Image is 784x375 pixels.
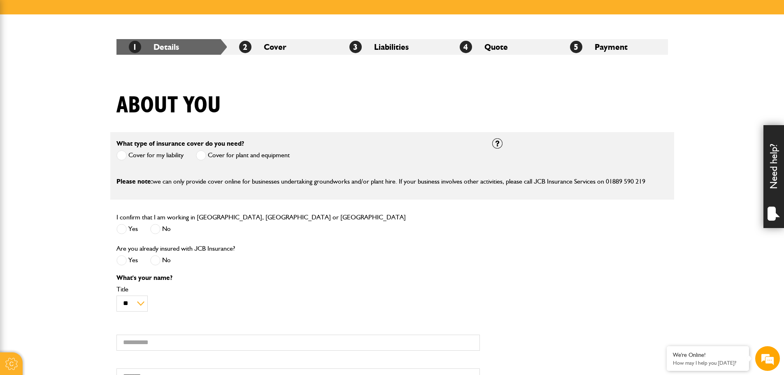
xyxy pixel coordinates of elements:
[116,275,480,281] p: What's your name?
[116,224,138,234] label: Yes
[150,224,171,234] label: No
[116,214,406,221] label: I confirm that I am working in [GEOGRAPHIC_DATA], [GEOGRAPHIC_DATA] or [GEOGRAPHIC_DATA]
[227,39,337,55] li: Cover
[558,39,668,55] li: Payment
[763,125,784,228] div: Need help?
[116,140,244,147] label: What type of insurance cover do you need?
[116,39,227,55] li: Details
[673,360,743,366] p: How may I help you today?
[196,150,290,161] label: Cover for plant and equipment
[673,352,743,359] div: We're Online!
[337,39,447,55] li: Liabilities
[116,286,480,293] label: Title
[150,255,171,266] label: No
[129,41,141,53] span: 1
[570,41,582,53] span: 5
[116,177,153,185] span: Please note:
[116,176,668,187] p: we can only provide cover online for businesses undertaking groundworks and/or plant hire. If you...
[460,41,472,53] span: 4
[116,255,138,266] label: Yes
[116,150,184,161] label: Cover for my liability
[116,92,221,119] h1: About you
[447,39,558,55] li: Quote
[349,41,362,53] span: 3
[239,41,251,53] span: 2
[116,245,235,252] label: Are you already insured with JCB Insurance?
